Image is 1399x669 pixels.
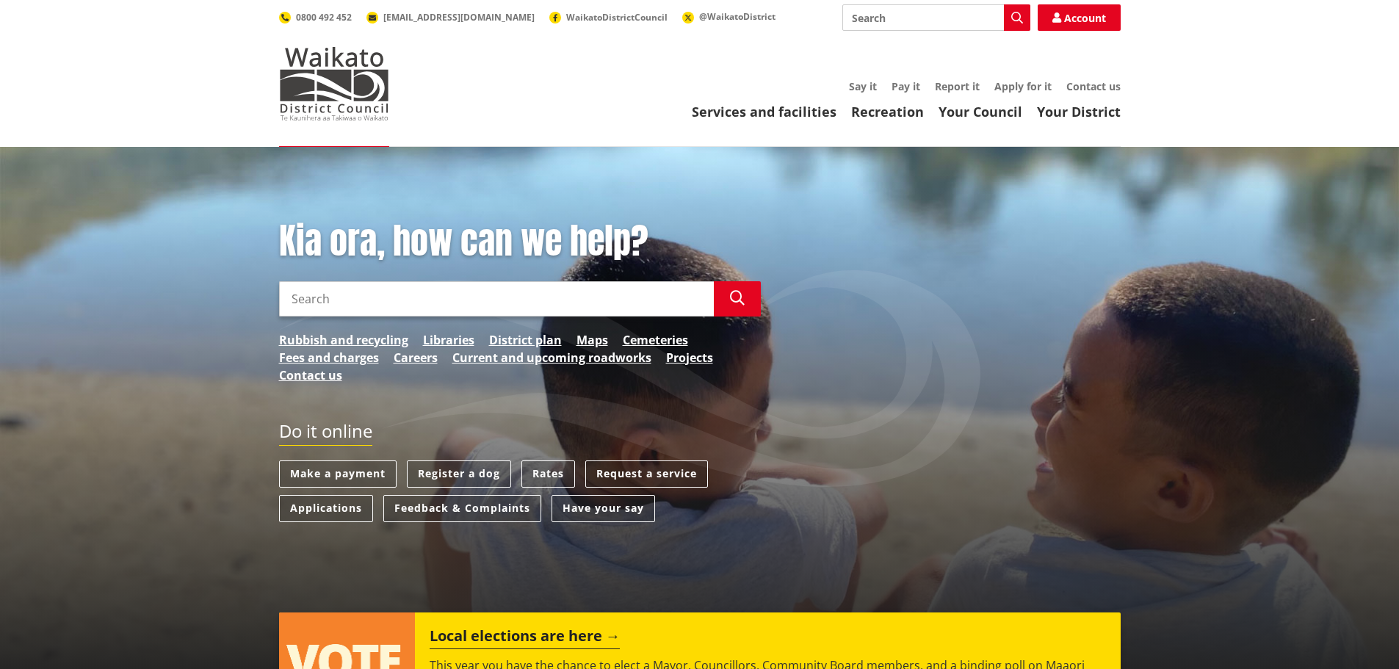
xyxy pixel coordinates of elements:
[366,11,535,23] a: [EMAIL_ADDRESS][DOMAIN_NAME]
[682,10,776,23] a: @WaikatoDistrict
[521,460,575,488] a: Rates
[1038,4,1121,31] a: Account
[279,281,714,317] input: Search input
[279,11,352,23] a: 0800 492 452
[279,366,342,384] a: Contact us
[994,79,1052,93] a: Apply for it
[383,11,535,23] span: [EMAIL_ADDRESS][DOMAIN_NAME]
[279,460,397,488] a: Make a payment
[279,349,379,366] a: Fees and charges
[939,103,1022,120] a: Your Council
[842,4,1030,31] input: Search input
[699,10,776,23] span: @WaikatoDistrict
[666,349,713,366] a: Projects
[849,79,877,93] a: Say it
[576,331,608,349] a: Maps
[1066,79,1121,93] a: Contact us
[279,220,761,263] h1: Kia ora, how can we help?
[552,495,655,522] a: Have your say
[1037,103,1121,120] a: Your District
[430,627,620,649] h2: Local elections are here
[296,11,352,23] span: 0800 492 452
[851,103,924,120] a: Recreation
[489,331,562,349] a: District plan
[279,421,372,446] h2: Do it online
[585,460,708,488] a: Request a service
[279,331,408,349] a: Rubbish and recycling
[423,331,474,349] a: Libraries
[623,331,688,349] a: Cemeteries
[407,460,511,488] a: Register a dog
[279,495,373,522] a: Applications
[566,11,668,23] span: WaikatoDistrictCouncil
[692,103,836,120] a: Services and facilities
[892,79,920,93] a: Pay it
[279,47,389,120] img: Waikato District Council - Te Kaunihera aa Takiwaa o Waikato
[383,495,541,522] a: Feedback & Complaints
[549,11,668,23] a: WaikatoDistrictCouncil
[935,79,980,93] a: Report it
[394,349,438,366] a: Careers
[452,349,651,366] a: Current and upcoming roadworks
